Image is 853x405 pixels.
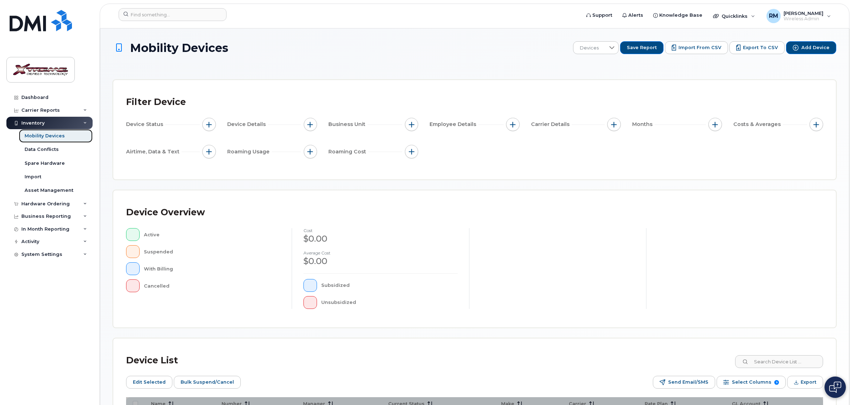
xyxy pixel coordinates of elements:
[130,42,228,54] span: Mobility Devices
[801,377,816,388] span: Export
[227,121,268,128] span: Device Details
[787,376,823,389] button: Export
[430,121,478,128] span: Employee Details
[729,41,785,54] button: Export to CSV
[743,44,778,51] span: Export to CSV
[668,377,708,388] span: Send Email/SMS
[133,377,166,388] span: Edit Selected
[144,262,281,275] div: With Billing
[678,44,721,51] span: Import from CSV
[126,148,182,156] span: Airtime, Data & Text
[321,279,458,292] div: Subsidized
[321,296,458,309] div: Unsubsidized
[126,93,186,111] div: Filter Device
[126,121,165,128] span: Device Status
[303,228,457,233] h4: cost
[227,148,272,156] span: Roaming Usage
[573,42,605,54] span: Devices
[174,376,241,389] button: Bulk Suspend/Cancel
[303,233,457,245] div: $0.00
[328,148,368,156] span: Roaming Cost
[627,44,657,51] span: Save Report
[632,121,655,128] span: Months
[620,41,664,54] button: Save Report
[531,121,572,128] span: Carrier Details
[829,382,841,393] img: Open chat
[303,255,457,267] div: $0.00
[181,377,234,388] span: Bulk Suspend/Cancel
[774,380,779,385] span: 9
[786,41,836,54] button: Add Device
[328,121,368,128] span: Business Unit
[303,251,457,255] h4: Average cost
[735,355,823,368] input: Search Device List ...
[126,351,178,370] div: Device List
[126,203,205,222] div: Device Overview
[732,377,771,388] span: Select Columns
[144,279,281,292] div: Cancelled
[665,41,728,54] button: Import from CSV
[733,121,783,128] span: Costs & Averages
[126,376,172,389] button: Edit Selected
[144,245,281,258] div: Suspended
[801,44,829,51] span: Add Device
[653,376,715,389] button: Send Email/SMS
[144,228,281,241] div: Active
[717,376,786,389] button: Select Columns 9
